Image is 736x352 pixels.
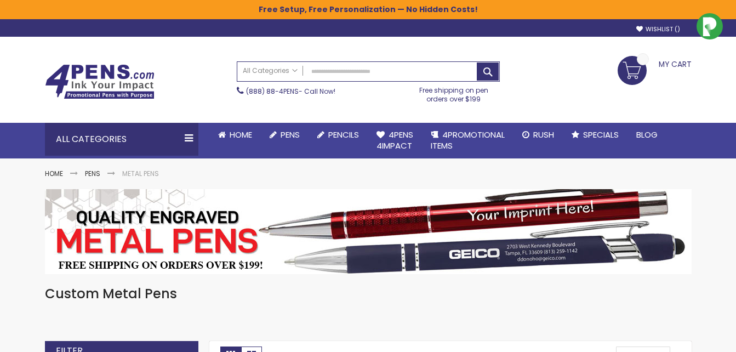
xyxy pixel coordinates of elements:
[45,123,198,156] div: All Categories
[261,123,309,147] a: Pens
[636,25,680,33] a: Wishlist
[45,64,155,99] img: 4Pens Custom Pens and Promotional Products
[408,82,500,104] div: Free shipping on pen orders over $199
[246,87,299,96] a: (888) 88-4PENS
[246,87,335,96] span: - Call Now!
[583,129,619,140] span: Specials
[243,66,298,75] span: All Categories
[368,123,422,158] a: 4Pens4impact
[328,129,359,140] span: Pencils
[422,123,514,158] a: 4PROMOTIONALITEMS
[230,129,252,140] span: Home
[514,123,563,147] a: Rush
[533,129,554,140] span: Rush
[309,123,368,147] a: Pencils
[563,123,627,147] a: Specials
[376,129,413,151] span: 4Pens 4impact
[237,62,303,80] a: All Categories
[45,169,63,178] a: Home
[431,129,505,151] span: 4PROMOTIONAL ITEMS
[45,285,692,303] h1: Custom Metal Pens
[85,169,100,178] a: Pens
[45,189,692,274] img: Metal Pens
[209,123,261,147] a: Home
[281,129,300,140] span: Pens
[627,123,666,147] a: Blog
[122,169,159,178] strong: Metal Pens
[636,129,658,140] span: Blog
